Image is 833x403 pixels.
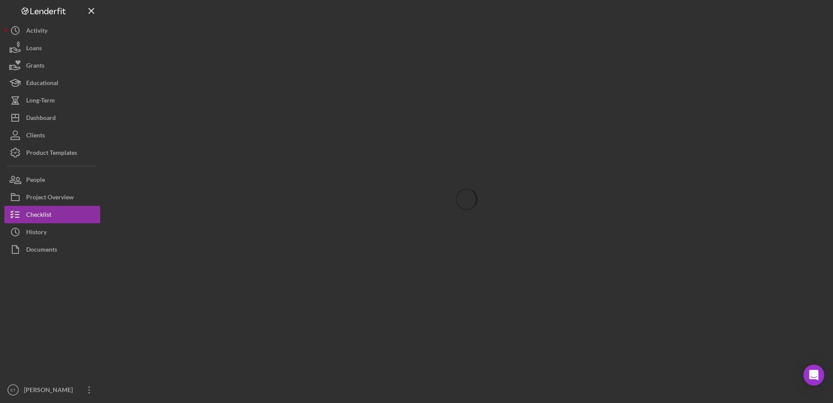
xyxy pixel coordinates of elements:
button: People [4,171,100,188]
div: Dashboard [26,109,56,129]
div: Checklist [26,206,51,225]
button: Dashboard [4,109,100,126]
button: Clients [4,126,100,144]
button: Checklist [4,206,100,223]
div: Documents [26,241,57,260]
div: Activity [26,22,47,41]
button: Long-Term [4,92,100,109]
button: Product Templates [4,144,100,161]
button: Grants [4,57,100,74]
div: Loans [26,39,42,59]
div: People [26,171,45,191]
div: History [26,223,47,243]
div: Long-Term [26,92,55,111]
div: Grants [26,57,44,76]
div: Educational [26,74,58,94]
button: Educational [4,74,100,92]
div: Project Overview [26,188,74,208]
div: [PERSON_NAME] [22,381,78,401]
button: Loans [4,39,100,57]
button: ET[PERSON_NAME] [4,381,100,399]
text: ET [10,388,16,393]
button: History [4,223,100,241]
div: Clients [26,126,45,146]
div: Product Templates [26,144,77,164]
button: Documents [4,241,100,258]
div: Open Intercom Messenger [803,365,824,386]
button: Project Overview [4,188,100,206]
button: Activity [4,22,100,39]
